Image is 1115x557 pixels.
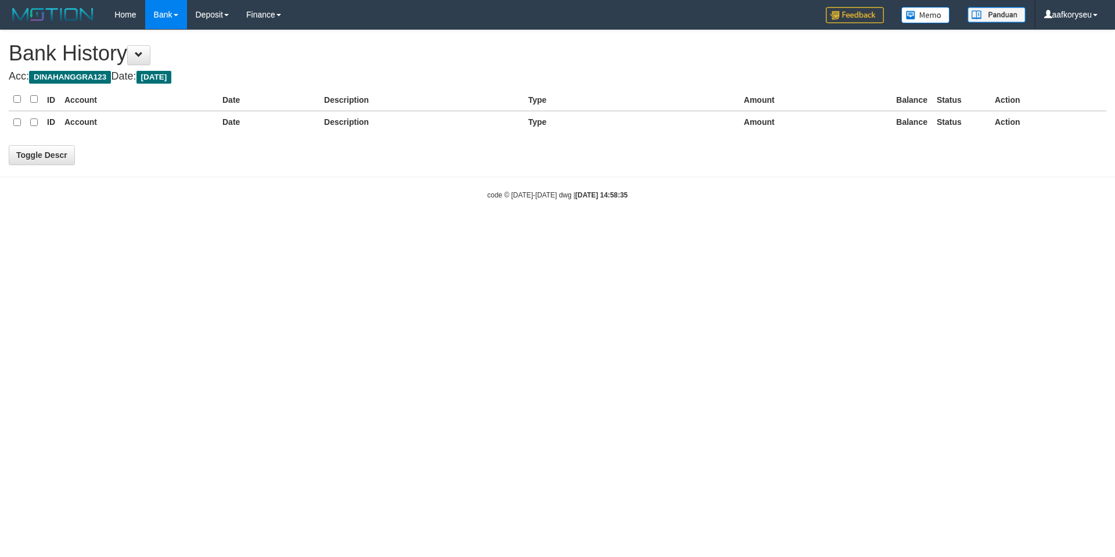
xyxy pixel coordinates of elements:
[319,111,523,134] th: Description
[487,191,628,199] small: code © [DATE]-[DATE] dwg |
[9,6,97,23] img: MOTION_logo.png
[218,111,319,134] th: Date
[990,88,1106,111] th: Action
[60,111,218,134] th: Account
[42,111,60,134] th: ID
[628,111,779,134] th: Amount
[932,88,990,111] th: Status
[990,111,1106,134] th: Action
[523,111,628,134] th: Type
[9,71,1106,82] h4: Acc: Date:
[779,88,932,111] th: Balance
[779,111,932,134] th: Balance
[967,7,1026,23] img: panduan.png
[901,7,950,23] img: Button%20Memo.svg
[9,145,75,165] a: Toggle Descr
[628,88,779,111] th: Amount
[826,7,884,23] img: Feedback.jpg
[218,88,319,111] th: Date
[319,88,523,111] th: Description
[932,111,990,134] th: Status
[9,42,1106,65] h1: Bank History
[523,88,628,111] th: Type
[60,88,218,111] th: Account
[136,71,172,84] span: [DATE]
[576,191,628,199] strong: [DATE] 14:58:35
[42,88,60,111] th: ID
[29,71,111,84] span: DINAHANGGRA123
